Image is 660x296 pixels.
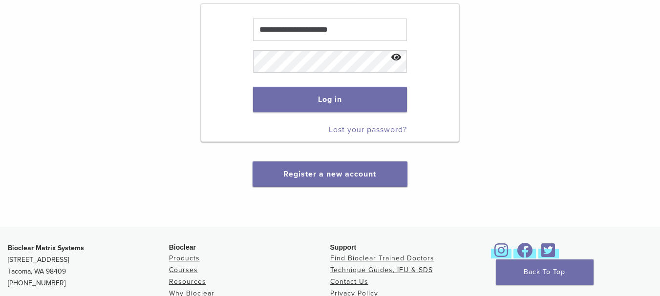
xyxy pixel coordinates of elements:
a: Find Bioclear Trained Doctors [330,254,434,262]
button: Show password [386,45,407,70]
a: Technique Guides, IFU & SDS [330,266,433,274]
button: Register a new account [253,161,407,187]
a: Register a new account [283,169,376,179]
a: Courses [169,266,198,274]
button: Log in [253,87,407,112]
a: Resources [169,277,206,286]
a: Bioclear [491,249,511,258]
a: Contact Us [330,277,368,286]
span: Bioclear [169,243,196,251]
a: Lost your password? [329,125,407,135]
a: Products [169,254,200,262]
p: [STREET_ADDRESS] Tacoma, WA 98409 [PHONE_NUMBER] [8,242,169,289]
a: Bioclear [513,249,536,258]
strong: Bioclear Matrix Systems [8,244,84,252]
span: Support [330,243,357,251]
a: Back To Top [496,259,594,285]
a: Bioclear [538,249,559,258]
